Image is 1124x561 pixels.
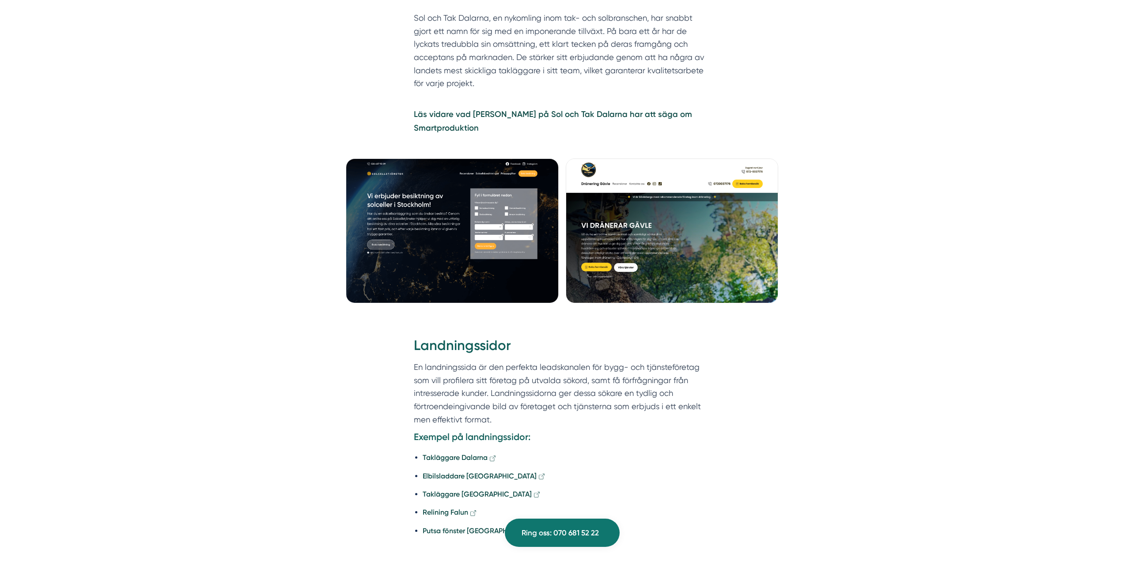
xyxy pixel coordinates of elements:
span: Ring oss: 070 681 52 22 [522,527,599,539]
p: Sol och Tak Dalarna, en nykomling inom tak- och solbranschen, har snabbt gjort ett namn för sig m... [414,11,711,90]
img: Landningssidan Dränering Gävle skapad av Smartproduktion. [566,158,779,303]
strong: Takläggare [GEOGRAPHIC_DATA] [423,490,532,498]
p: En landningssida är den perfekta leadskanalen för bygg- och tjänsteföretag som vill profilera sit... [414,361,711,426]
strong: Putsa fönster [GEOGRAPHIC_DATA] [423,527,537,535]
a: Relining Falun [423,508,477,516]
a: Putsa fönster [GEOGRAPHIC_DATA] [423,527,546,535]
a: Takläggare Dalarna [423,453,497,462]
strong: Takläggare Dalarna [423,453,488,462]
h2: Landningssidor [414,336,711,361]
strong: Läs vidare vad [PERSON_NAME] på Sol och Tak Dalarna har att säga om Smartproduktion [414,109,692,133]
img: Hemsidan Solcellstjänster skapad av Smartproduktion. [346,158,559,303]
a: Läs vidare vad [PERSON_NAME] på Sol och Tak Dalarna har att säga om Smartproduktion [414,109,692,132]
a: Takläggare [GEOGRAPHIC_DATA] [423,490,541,498]
strong: Exempel på landningssidor: [414,431,530,442]
strong: Relining Falun [423,508,468,516]
a: Elbilsladdare [GEOGRAPHIC_DATA] [423,472,546,480]
strong: Elbilsladdare [GEOGRAPHIC_DATA] [423,472,537,480]
a: Ring oss: 070 681 52 22 [505,519,620,547]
